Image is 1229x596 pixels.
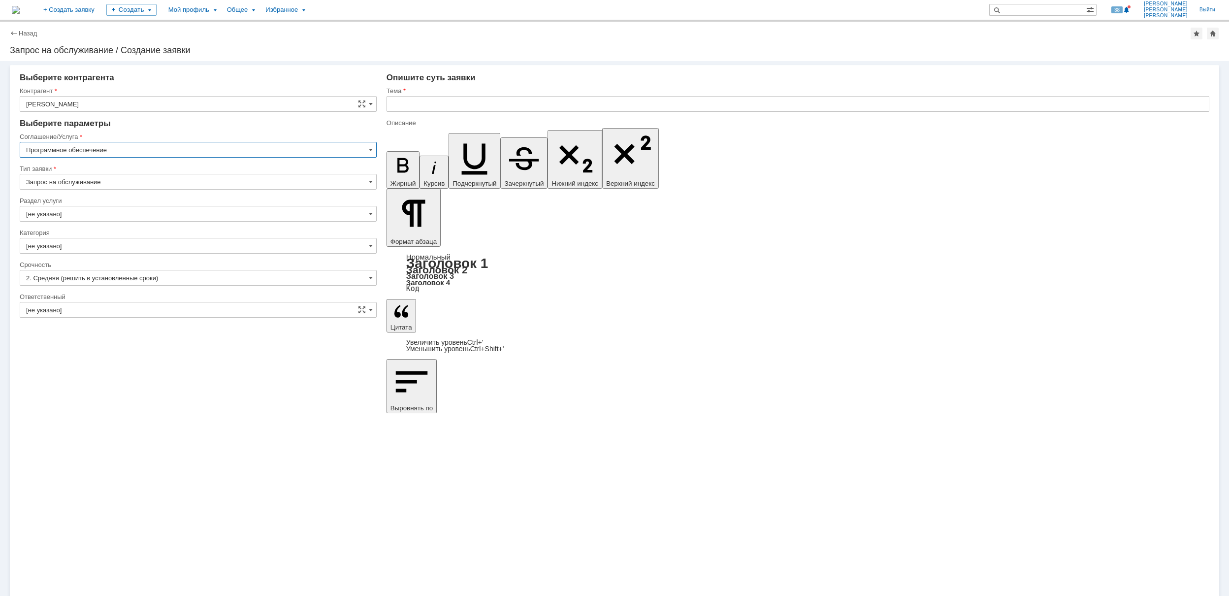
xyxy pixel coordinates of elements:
span: [PERSON_NAME] [1144,7,1188,13]
button: Зачеркнутый [500,137,548,189]
button: Подчеркнутый [449,133,500,189]
span: Ctrl+' [467,338,484,346]
img: logo [12,6,20,14]
a: Нормальный [406,253,451,261]
div: Создать [106,4,157,16]
a: Заголовок 2 [406,264,468,275]
div: Контрагент [20,88,375,94]
div: Описание [387,120,1207,126]
a: Заголовок 3 [406,271,454,280]
span: [PERSON_NAME] [1144,13,1188,19]
div: Категория [20,230,375,236]
button: Жирный [387,151,420,189]
span: Расширенный поиск [1086,4,1096,14]
button: Нижний индекс [548,130,602,189]
div: Тема [387,88,1207,94]
div: Цитата [387,339,1209,352]
a: Код [406,284,420,293]
span: Формат абзаца [390,238,437,245]
span: Сложная форма [358,306,366,314]
span: Выберите контрагента [20,73,114,82]
span: Ctrl+Shift+' [470,345,504,353]
a: Increase [406,338,484,346]
button: Выровнять по [387,359,437,413]
div: Ответственный [20,294,375,300]
a: Заголовок 4 [406,278,450,287]
div: Срочность [20,262,375,268]
span: Опишите суть заявки [387,73,476,82]
span: Подчеркнутый [453,180,496,187]
a: Заголовок 1 [406,256,488,271]
a: Назад [19,30,37,37]
span: Жирный [390,180,416,187]
button: Курсив [420,156,449,189]
button: Цитата [387,299,416,332]
span: Выровнять по [390,404,433,412]
span: Выберите параметры [20,119,111,128]
div: Запрос на обслуживание / Создание заявки [10,45,1219,55]
div: Соглашение/Услуга [20,133,375,140]
span: 38 [1111,6,1123,13]
span: [PERSON_NAME] [1144,1,1188,7]
div: Тип заявки [20,166,375,172]
span: Верхний индекс [606,180,655,187]
div: Раздел услуги [20,198,375,204]
a: Перейти на домашнюю страницу [12,6,20,14]
button: Формат абзаца [387,189,441,247]
a: Decrease [406,345,504,353]
span: Цитата [390,324,412,331]
button: Верхний индекс [602,128,659,189]
div: Сделать домашней страницей [1207,28,1219,39]
span: Курсив [423,180,445,187]
span: Сложная форма [358,100,366,108]
span: Зачеркнутый [504,180,544,187]
div: Добавить в избранное [1191,28,1202,39]
div: Формат абзаца [387,254,1209,292]
span: Нижний индекс [551,180,598,187]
